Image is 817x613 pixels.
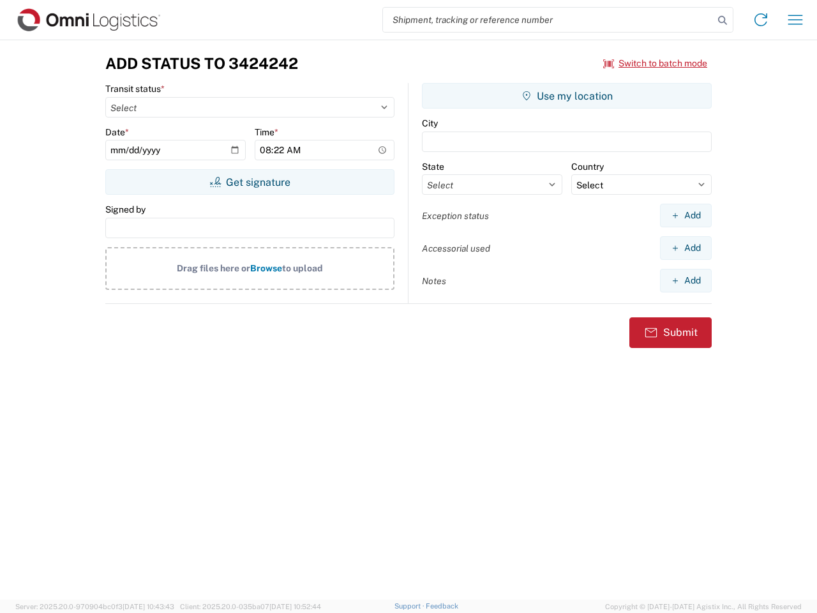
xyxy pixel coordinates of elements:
[105,126,129,138] label: Date
[105,54,298,73] h3: Add Status to 3424242
[105,169,394,195] button: Get signature
[629,317,712,348] button: Submit
[426,602,458,610] a: Feedback
[603,53,707,74] button: Switch to batch mode
[605,601,802,612] span: Copyright © [DATE]-[DATE] Agistix Inc., All Rights Reserved
[123,603,174,610] span: [DATE] 10:43:43
[269,603,321,610] span: [DATE] 10:52:44
[422,83,712,109] button: Use my location
[15,603,174,610] span: Server: 2025.20.0-970904bc0f3
[422,243,490,254] label: Accessorial used
[177,263,250,273] span: Drag files here or
[571,161,604,172] label: Country
[394,602,426,610] a: Support
[422,210,489,222] label: Exception status
[180,603,321,610] span: Client: 2025.20.0-035ba07
[660,236,712,260] button: Add
[422,117,438,129] label: City
[660,269,712,292] button: Add
[660,204,712,227] button: Add
[422,275,446,287] label: Notes
[422,161,444,172] label: State
[105,83,165,95] label: Transit status
[255,126,278,138] label: Time
[282,263,323,273] span: to upload
[383,8,714,32] input: Shipment, tracking or reference number
[105,204,146,215] label: Signed by
[250,263,282,273] span: Browse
